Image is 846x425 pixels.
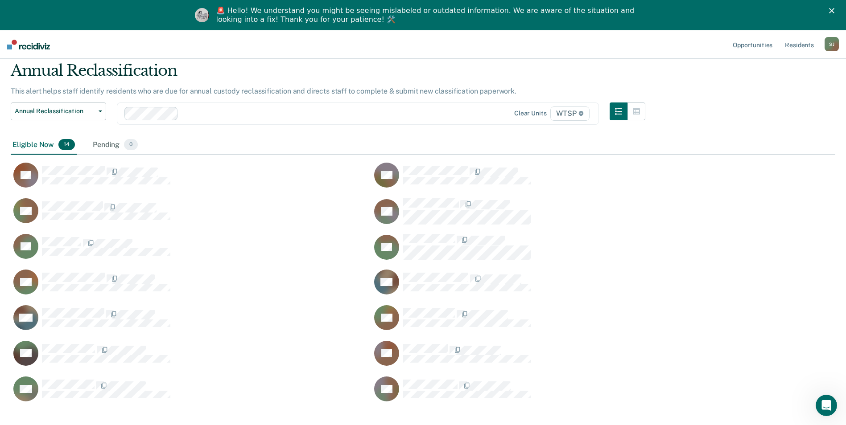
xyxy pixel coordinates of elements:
a: Residents [783,30,816,59]
div: Clear units [514,110,547,117]
span: Annual Reclassification [15,107,95,115]
div: CaseloadOpportunityCell-00650139 [11,233,371,269]
div: S J [825,37,839,51]
div: CaseloadOpportunityCell-00298866 [371,340,732,376]
span: 0 [124,139,138,151]
div: CaseloadOpportunityCell-00348371 [11,340,371,376]
div: CaseloadOpportunityCell-00611350 [11,269,371,305]
button: Annual Reclassification [11,102,106,120]
div: Annual Reclassification [11,61,645,87]
div: CaseloadOpportunityCell-00442903 [11,162,371,198]
div: Pending0 [91,135,140,155]
div: CaseloadOpportunityCell-00516871 [371,162,732,198]
div: CaseloadOpportunityCell-00551157 [371,233,732,269]
img: Profile image for Kim [195,8,209,22]
div: Close [829,8,838,13]
iframe: Intercom live chat [816,395,837,416]
div: CaseloadOpportunityCell-00600451 [11,376,371,412]
div: CaseloadOpportunityCell-00631806 [371,198,732,233]
div: Eligible Now14 [11,135,77,155]
div: CaseloadOpportunityCell-00478962 [371,269,732,305]
span: WTSP [550,106,590,121]
img: Recidiviz [7,40,50,49]
span: 14 [58,139,75,151]
div: CaseloadOpportunityCell-00565982 [11,198,371,233]
p: This alert helps staff identify residents who are due for annual custody reclassification and dir... [11,87,516,95]
a: Opportunities [731,30,774,59]
div: CaseloadOpportunityCell-00601926 [11,305,371,340]
div: 🚨 Hello! We understand you might be seeing mislabeled or outdated information. We are aware of th... [216,6,637,24]
div: CaseloadOpportunityCell-00288306 [371,376,732,412]
button: SJ [825,37,839,51]
div: CaseloadOpportunityCell-00608347 [371,305,732,340]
